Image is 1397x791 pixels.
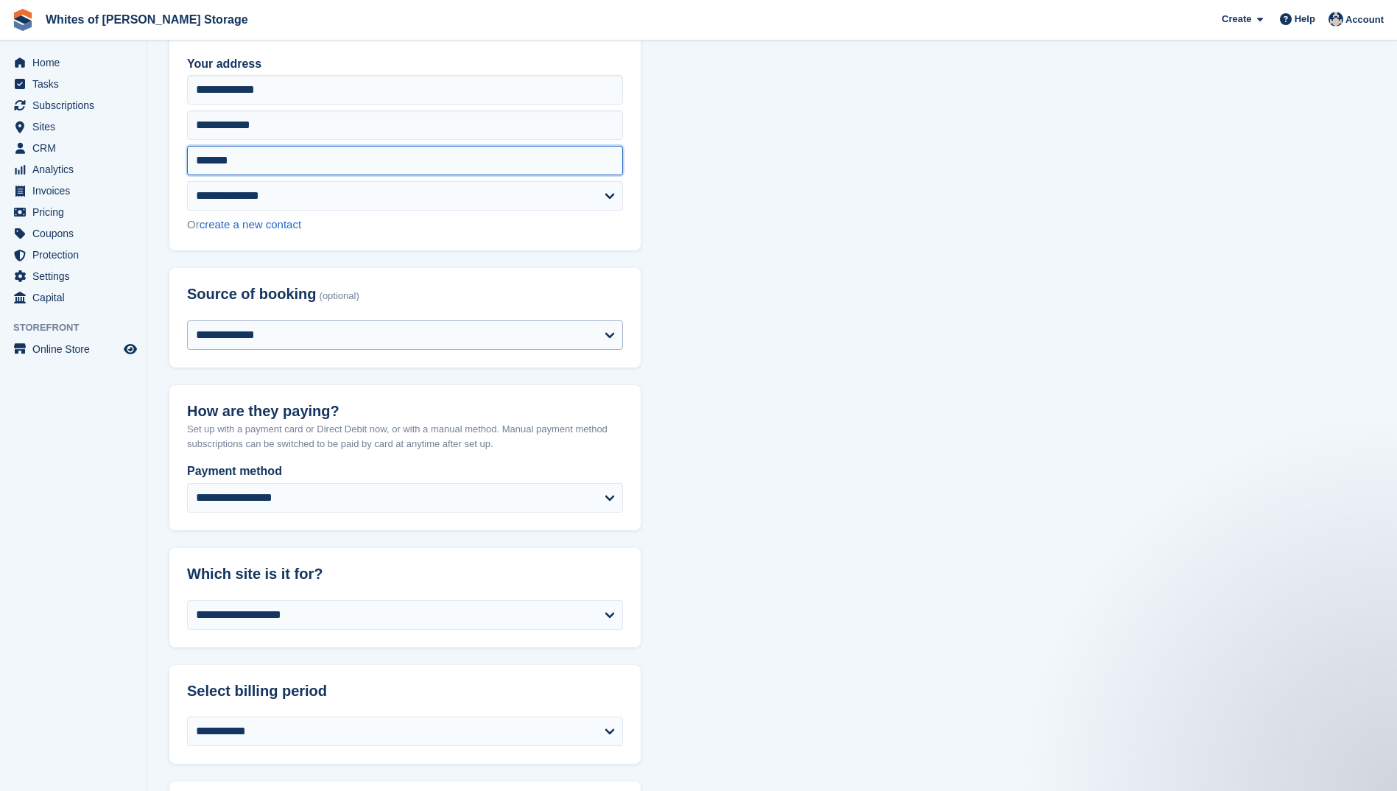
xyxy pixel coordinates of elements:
[200,218,301,231] a: create a new contact
[187,286,317,303] span: Source of booking
[187,55,623,73] label: Your address
[187,566,623,583] h2: Which site is it for?
[1295,12,1315,27] span: Help
[7,159,139,180] a: menu
[32,287,121,308] span: Capital
[32,266,121,286] span: Settings
[32,180,121,201] span: Invoices
[187,683,623,700] h2: Select billing period
[7,339,139,359] a: menu
[7,202,139,222] a: menu
[32,52,121,73] span: Home
[12,9,34,31] img: stora-icon-8386f47178a22dfd0bd8f6a31ec36ba5ce8667c1dd55bd0f319d3a0aa187defe.svg
[187,463,623,480] label: Payment method
[1222,12,1251,27] span: Create
[32,95,121,116] span: Subscriptions
[7,223,139,244] a: menu
[7,95,139,116] a: menu
[7,74,139,94] a: menu
[32,74,121,94] span: Tasks
[32,202,121,222] span: Pricing
[187,422,623,451] p: Set up with a payment card or Direct Debit now, or with a manual method. Manual payment method su...
[32,223,121,244] span: Coupons
[32,116,121,137] span: Sites
[122,340,139,358] a: Preview store
[1329,12,1343,27] img: Wendy
[32,339,121,359] span: Online Store
[7,245,139,265] a: menu
[40,7,254,32] a: Whites of [PERSON_NAME] Storage
[13,320,147,335] span: Storefront
[32,245,121,265] span: Protection
[7,180,139,201] a: menu
[7,116,139,137] a: menu
[7,138,139,158] a: menu
[32,138,121,158] span: CRM
[7,52,139,73] a: menu
[187,403,623,420] h2: How are they paying?
[32,159,121,180] span: Analytics
[320,291,359,302] span: (optional)
[7,287,139,308] a: menu
[187,217,623,233] div: Or
[7,266,139,286] a: menu
[1345,13,1384,27] span: Account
